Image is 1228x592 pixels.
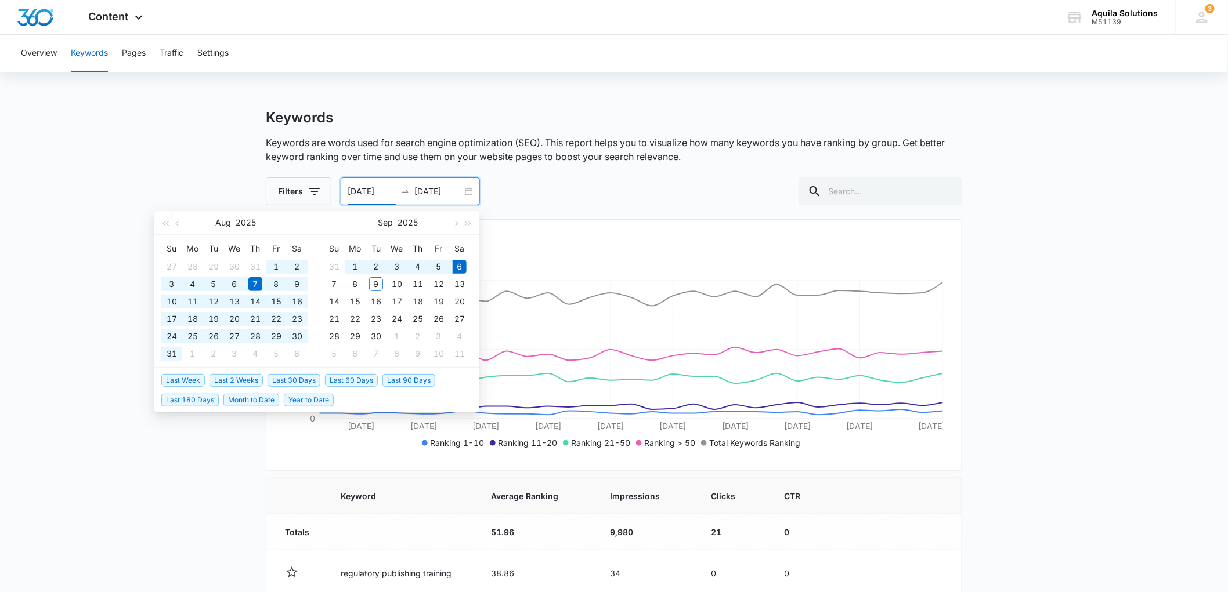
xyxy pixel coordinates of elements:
div: 8 [348,277,362,291]
td: 2025-08-09 [287,275,308,293]
th: We [224,239,245,258]
div: 31 [165,347,179,361]
div: 26 [432,312,446,326]
div: 1 [269,260,283,274]
td: 2025-08-10 [161,293,182,310]
td: 2025-08-08 [266,275,287,293]
span: to [400,187,410,196]
td: 21 [697,514,770,550]
div: 15 [348,295,362,308]
td: 2025-10-11 [449,345,470,362]
div: 3 [165,277,179,291]
div: 30 [227,260,241,274]
div: 5 [432,260,446,274]
td: 2025-08-12 [203,293,224,310]
div: 11 [453,347,467,361]
td: 2025-08-24 [161,328,182,345]
td: 2025-08-01 [266,258,287,275]
div: 31 [327,260,341,274]
span: Ranking 11-20 [498,438,557,448]
div: 6 [453,260,467,274]
p: Keywords are words used for search engine optimization (SEO). This report helps you to visualize ... [266,136,962,164]
tspan: [DATE] [348,421,375,431]
td: 2025-08-21 [245,310,266,328]
th: Su [324,239,345,258]
td: 2025-09-18 [407,293,428,310]
div: 4 [248,347,262,361]
button: 2025 [398,211,418,234]
td: 2025-09-02 [203,345,224,362]
td: 2025-09-13 [449,275,470,293]
div: 8 [269,277,283,291]
td: 2025-08-04 [182,275,203,293]
td: 2025-09-14 [324,293,345,310]
td: 2025-08-06 [224,275,245,293]
td: 2025-09-22 [345,310,366,328]
div: 6 [227,277,241,291]
td: 2025-09-16 [366,293,387,310]
td: 2025-10-07 [366,345,387,362]
span: Impressions [611,490,666,502]
td: 2025-09-12 [428,275,449,293]
div: 10 [432,347,446,361]
td: 2025-09-19 [428,293,449,310]
div: 25 [186,329,200,343]
div: 24 [165,329,179,343]
td: 2025-09-08 [345,275,366,293]
td: 2025-08-25 [182,328,203,345]
td: 2025-09-09 [366,275,387,293]
td: 2025-09-27 [449,310,470,328]
div: notifications count [1205,4,1215,13]
div: 28 [186,260,200,274]
th: Sa [287,239,308,258]
span: Last 180 Days [161,394,219,406]
td: 2025-08-16 [287,293,308,310]
button: Settings [197,35,229,72]
td: Totals [266,514,327,550]
td: 2025-10-10 [428,345,449,362]
div: 19 [207,312,221,326]
div: 14 [248,295,262,308]
div: 11 [186,295,200,308]
div: 22 [269,312,283,326]
tspan: [DATE] [597,421,624,431]
div: 8 [390,347,404,361]
div: 1 [186,347,200,361]
div: 16 [369,295,383,308]
div: 2 [369,260,383,274]
div: 13 [227,295,241,308]
tspan: [DATE] [847,421,873,431]
div: 3 [432,329,446,343]
button: Sep [378,211,393,234]
div: 20 [453,295,467,308]
div: 2 [207,347,221,361]
td: 2025-08-15 [266,293,287,310]
td: 2025-08-29 [266,328,287,345]
span: Month to Date [223,394,279,406]
div: 29 [269,329,283,343]
td: 2025-09-03 [387,258,407,275]
div: 27 [165,260,179,274]
th: Sa [449,239,470,258]
span: Last 90 Days [382,374,435,387]
div: 1 [390,329,404,343]
div: 19 [432,295,446,308]
tspan: [DATE] [722,421,749,431]
div: 16 [290,295,304,308]
td: 2025-08-14 [245,293,266,310]
td: 2025-10-01 [387,328,407,345]
td: 2025-08-28 [245,328,266,345]
tspan: [DATE] [410,421,437,431]
span: Last 60 Days [325,374,378,387]
td: 2025-07-31 [245,258,266,275]
td: 2025-07-27 [161,258,182,275]
span: Last 30 Days [268,374,320,387]
td: 2025-09-07 [324,275,345,293]
div: 29 [207,260,221,274]
div: 18 [186,312,200,326]
div: 23 [290,312,304,326]
td: 2025-09-04 [407,258,428,275]
div: 30 [290,329,304,343]
td: 2025-09-28 [324,328,345,345]
div: account name [1092,9,1158,18]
